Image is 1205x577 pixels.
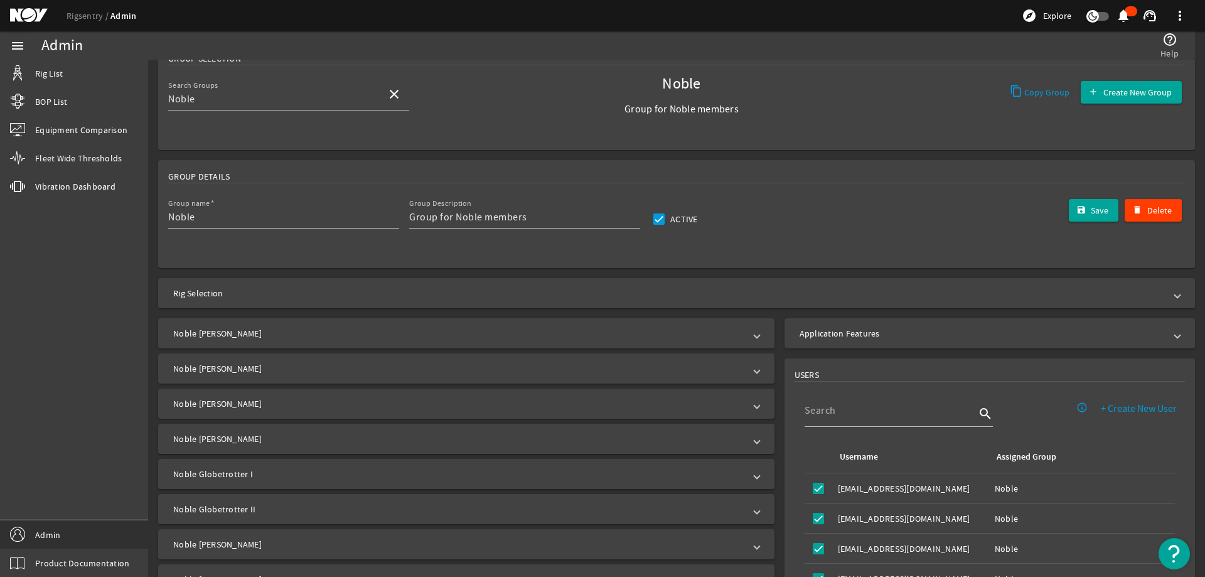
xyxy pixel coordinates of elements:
[838,542,985,555] div: [EMAIL_ADDRESS][DOMAIN_NAME]
[995,542,1170,555] div: Noble
[158,459,774,489] mat-expansion-panel-header: Noble Globetrotter I
[158,318,774,348] mat-expansion-panel-header: Noble [PERSON_NAME]
[168,170,230,183] span: Group Details
[1069,199,1119,222] button: Save
[173,327,744,340] mat-panel-title: Noble [PERSON_NAME]
[173,397,744,410] mat-panel-title: Noble [PERSON_NAME]
[1125,199,1182,222] button: Delete
[1091,397,1187,420] button: + Create New User
[1022,8,1037,23] mat-icon: explore
[387,87,402,102] mat-icon: close
[1081,81,1182,104] button: Create New Group
[668,213,698,225] label: Active
[1116,8,1131,23] mat-icon: notifications
[158,424,774,454] mat-expansion-panel-header: Noble [PERSON_NAME]
[110,10,136,22] a: Admin
[1142,8,1157,23] mat-icon: support_agent
[173,287,1165,299] mat-panel-title: Rig Selection
[1160,47,1179,60] span: Help
[995,482,1170,495] div: Noble
[838,450,980,464] div: Username
[168,199,210,208] mat-label: Group name
[35,529,60,541] span: Admin
[35,95,67,108] span: BOP List
[158,278,1195,308] mat-expansion-panel-header: Rig Selection
[173,468,744,480] mat-panel-title: Noble Globetrotter I
[1005,81,1075,104] button: Copy Group
[168,92,377,107] input: Search
[561,103,802,116] span: Group for Noble members
[35,557,129,569] span: Product Documentation
[978,406,993,421] i: search
[1103,86,1172,99] span: Create New Group
[35,180,115,193] span: Vibration Dashboard
[995,512,1170,525] div: Noble
[173,503,744,515] mat-panel-title: Noble Globetrotter II
[35,67,63,80] span: Rig List
[1165,1,1195,31] button: more_vert
[173,433,744,445] mat-panel-title: Noble [PERSON_NAME]
[1159,538,1190,569] button: Open Resource Center
[67,10,110,21] a: Rigsentry
[35,124,127,136] span: Equipment Comparison
[838,482,985,495] div: [EMAIL_ADDRESS][DOMAIN_NAME]
[158,353,774,384] mat-expansion-panel-header: Noble [PERSON_NAME]
[1017,6,1076,26] button: Explore
[158,529,774,559] mat-expansion-panel-header: Noble [PERSON_NAME]
[41,40,83,52] div: Admin
[561,78,802,90] span: Noble
[173,538,744,551] mat-panel-title: Noble [PERSON_NAME]
[1024,86,1069,99] span: Copy Group
[158,389,774,419] mat-expansion-panel-header: Noble [PERSON_NAME]
[1043,9,1071,22] span: Explore
[158,494,774,524] mat-expansion-panel-header: Noble Globetrotter II
[1091,204,1108,217] span: Save
[838,512,985,525] div: [EMAIL_ADDRESS][DOMAIN_NAME]
[795,369,819,381] span: USERS
[173,362,744,375] mat-panel-title: Noble [PERSON_NAME]
[10,179,25,194] mat-icon: vibration
[10,38,25,53] mat-icon: menu
[1147,204,1172,217] span: Delete
[168,81,218,90] mat-label: Search Groups
[805,403,975,418] input: Search
[785,318,1195,348] mat-expansion-panel-header: Application Features
[35,152,122,164] span: Fleet Wide Thresholds
[1076,402,1088,413] mat-icon: info_outline
[409,199,471,208] mat-label: Group Description
[1162,32,1177,47] mat-icon: help_outline
[800,327,1165,340] mat-panel-title: Application Features
[1101,402,1177,415] span: + Create New User
[997,450,1056,464] div: Assigned Group
[840,450,878,464] div: Username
